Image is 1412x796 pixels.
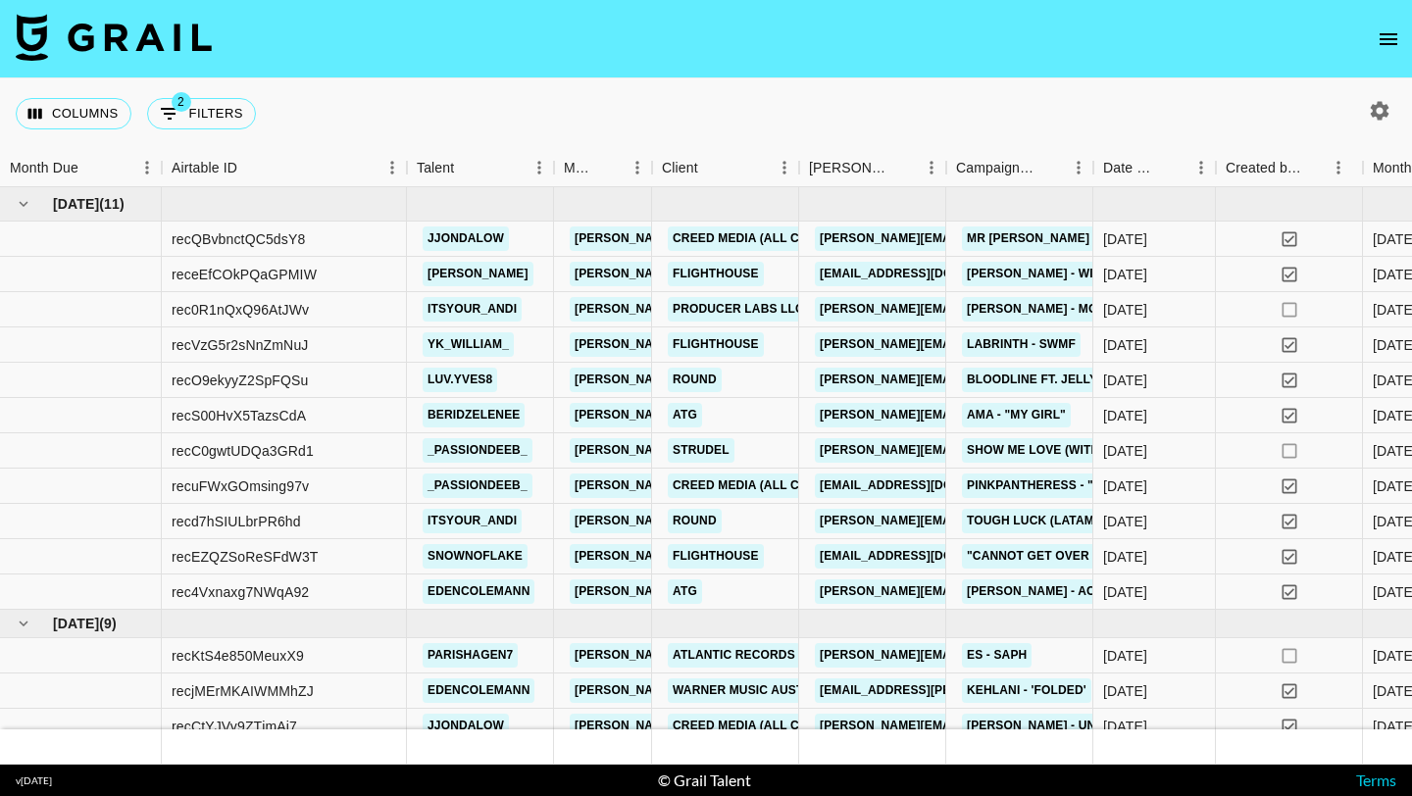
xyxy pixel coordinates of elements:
[1324,153,1353,182] button: Menu
[668,544,764,569] a: Flighthouse
[570,643,990,668] a: [PERSON_NAME][EMAIL_ADDRESS][PERSON_NAME][DOMAIN_NAME]
[889,154,917,181] button: Sort
[652,149,799,187] div: Client
[423,297,522,322] a: itsyour_andi
[10,190,37,218] button: hide children
[962,332,1081,357] a: Labrinth - SWMF
[1369,20,1408,59] button: open drawer
[1103,646,1147,666] div: 27/05/2025
[423,438,532,463] a: _passiondeeb_
[554,149,652,187] div: Manager
[172,646,304,666] div: recKtS4e850MeuxX9
[668,403,702,427] a: ATG
[378,153,407,182] button: Menu
[623,153,652,182] button: Menu
[570,403,990,427] a: [PERSON_NAME][EMAIL_ADDRESS][PERSON_NAME][DOMAIN_NAME]
[815,297,1135,322] a: [PERSON_NAME][EMAIL_ADDRESS][DOMAIN_NAME]
[815,368,1135,392] a: [PERSON_NAME][EMAIL_ADDRESS][DOMAIN_NAME]
[962,678,1091,703] a: Kehlani - 'Folded'
[1216,149,1363,187] div: Created by Grail Team
[815,509,1135,533] a: [PERSON_NAME][EMAIL_ADDRESS][DOMAIN_NAME]
[423,579,534,604] a: edencolemann
[570,368,990,392] a: [PERSON_NAME][EMAIL_ADDRESS][PERSON_NAME][DOMAIN_NAME]
[962,544,1129,569] a: "Cannot get over you"
[1302,154,1330,181] button: Sort
[570,509,990,533] a: [PERSON_NAME][EMAIL_ADDRESS][PERSON_NAME][DOMAIN_NAME]
[525,153,554,182] button: Menu
[668,262,764,286] a: Flighthouse
[423,714,509,738] a: jjondalow
[237,154,265,181] button: Sort
[668,678,845,703] a: Warner Music Australia
[423,678,534,703] a: edencolemann
[962,579,1181,604] a: [PERSON_NAME] - Actin Up Remix
[172,476,309,496] div: recuFWxGOmsing97v
[172,335,308,355] div: recVzG5r2sNnZmNuJ
[78,154,106,181] button: Sort
[668,714,872,738] a: Creed Media (All Campaigns)
[172,371,309,390] div: recO9ekyyZ2SpFQSu
[570,438,990,463] a: [PERSON_NAME][EMAIL_ADDRESS][PERSON_NAME][DOMAIN_NAME]
[799,149,946,187] div: Booker
[172,149,237,187] div: Airtable ID
[570,226,990,251] a: [PERSON_NAME][EMAIL_ADDRESS][PERSON_NAME][DOMAIN_NAME]
[917,153,946,182] button: Menu
[423,332,514,357] a: yk_william_
[570,262,990,286] a: [PERSON_NAME][EMAIL_ADDRESS][PERSON_NAME][DOMAIN_NAME]
[172,300,309,320] div: rec0R1nQxQ96AtJWv
[172,92,191,112] span: 2
[815,438,1135,463] a: [PERSON_NAME][EMAIL_ADDRESS][DOMAIN_NAME]
[423,226,509,251] a: jjondalow
[962,262,1345,286] a: [PERSON_NAME] - Wish I Never Met You (Travel Creative)
[162,149,407,187] div: Airtable ID
[815,579,1135,604] a: [PERSON_NAME][EMAIL_ADDRESS][DOMAIN_NAME]
[10,610,37,637] button: hide children
[1103,547,1147,567] div: 22/05/2025
[962,368,1249,392] a: Bloodline ft. Jelly Roll - [PERSON_NAME]
[658,771,751,790] div: © Grail Talent
[132,153,162,182] button: Menu
[668,473,872,498] a: Creed Media (All Campaigns)
[172,441,314,461] div: recC0gwtUDQa3GRd1
[423,473,532,498] a: _passiondeeb_
[570,678,990,703] a: [PERSON_NAME][EMAIL_ADDRESS][PERSON_NAME][DOMAIN_NAME]
[1103,441,1147,461] div: 21/05/2025
[1103,717,1147,736] div: 18/06/2025
[1103,512,1147,531] div: 27/05/2025
[662,149,698,187] div: Client
[99,194,125,214] span: ( 11 )
[815,473,1034,498] a: [EMAIL_ADDRESS][DOMAIN_NAME]
[595,154,623,181] button: Sort
[1356,771,1396,789] a: Terms
[1103,406,1147,425] div: 30/05/2025
[698,154,726,181] button: Sort
[564,149,595,187] div: Manager
[1093,149,1216,187] div: Date Created
[172,229,305,249] div: recQBvbnctQC5dsY8
[570,544,990,569] a: [PERSON_NAME][EMAIL_ADDRESS][PERSON_NAME][DOMAIN_NAME]
[668,332,764,357] a: Flighthouse
[962,297,1281,322] a: [PERSON_NAME] - More To Lose (SEA Creators)
[16,14,212,61] img: Grail Talent
[1103,681,1147,701] div: 23/06/2025
[423,643,518,668] a: parishagen7
[423,509,522,533] a: itsyour_andi
[570,297,990,322] a: [PERSON_NAME][EMAIL_ADDRESS][PERSON_NAME][DOMAIN_NAME]
[815,643,1235,668] a: [PERSON_NAME][EMAIL_ADDRESS][PERSON_NAME][DOMAIN_NAME]
[815,714,1135,738] a: [PERSON_NAME][EMAIL_ADDRESS][DOMAIN_NAME]
[1036,154,1064,181] button: Sort
[668,226,872,251] a: Creed Media (All Campaigns)
[570,332,990,357] a: [PERSON_NAME][EMAIL_ADDRESS][PERSON_NAME][DOMAIN_NAME]
[962,643,1032,668] a: ES - SAPH
[668,438,734,463] a: Strudel
[815,544,1034,569] a: [EMAIL_ADDRESS][DOMAIN_NAME]
[1103,476,1147,496] div: 16/05/2025
[16,98,131,129] button: Select columns
[962,473,1158,498] a: PinkPantheress - "Tonight"
[1103,149,1159,187] div: Date Created
[570,579,990,604] a: [PERSON_NAME][EMAIL_ADDRESS][PERSON_NAME][DOMAIN_NAME]
[454,154,481,181] button: Sort
[770,153,799,182] button: Menu
[668,509,722,533] a: Round
[53,614,99,633] span: [DATE]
